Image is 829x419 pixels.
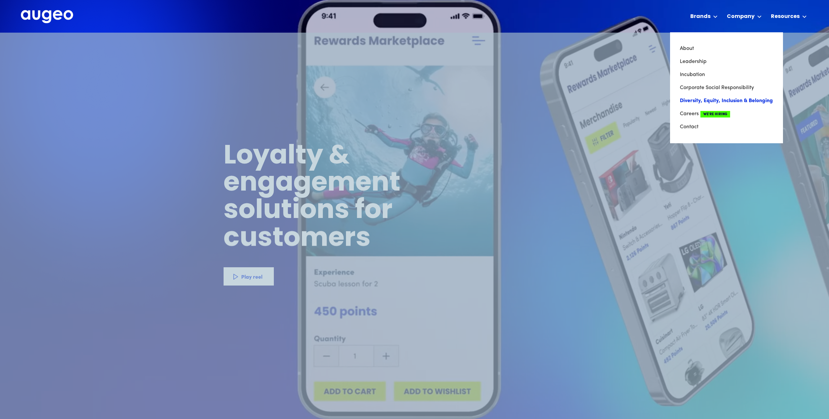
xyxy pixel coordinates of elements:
nav: Company [670,32,783,143]
span: We're Hiring [700,111,730,117]
a: Corporate Social Responsibility [680,81,773,94]
div: Resources [771,13,800,21]
a: CareersWe're Hiring [680,107,773,120]
a: Contact [680,120,773,133]
a: Incubation [680,68,773,81]
a: Diversity, Equity, Inclusion & Belonging [680,94,773,107]
a: Leadership [680,55,773,68]
a: home [21,10,73,24]
div: Company [727,13,755,21]
div: Brands [690,13,711,21]
img: Augeo's full logo in white. [21,10,73,23]
a: About [680,42,773,55]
